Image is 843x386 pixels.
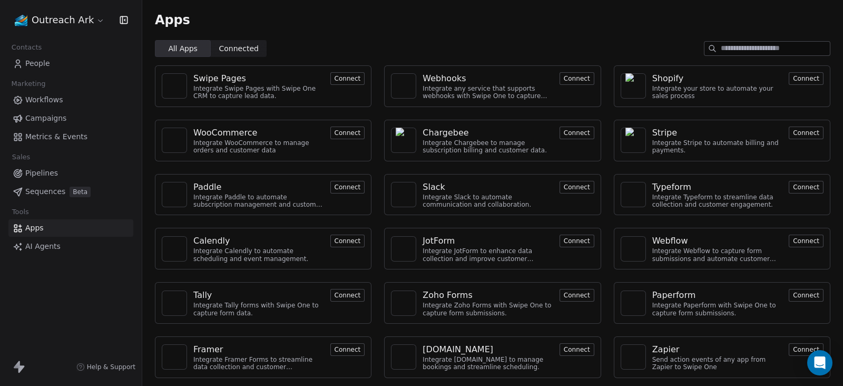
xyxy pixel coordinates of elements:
a: NA [391,344,416,370]
a: Chargebee [423,127,553,139]
img: NA [166,344,182,370]
span: Campaigns [25,113,66,124]
a: Connect [330,128,365,138]
a: [DOMAIN_NAME] [423,343,553,356]
a: Connect [789,290,824,300]
a: NA [162,73,187,99]
button: Connect [789,235,824,247]
a: Connect [789,128,824,138]
span: Sequences [25,186,65,197]
span: Metrics & Events [25,131,87,142]
a: NA [621,128,646,153]
button: Connect [560,127,594,139]
a: Connect [560,73,594,83]
span: Tools [7,204,33,220]
a: Tally [193,289,324,302]
div: Integrate [DOMAIN_NAME] to manage bookings and streamline scheduling. [423,356,553,371]
a: Stripe [652,127,783,139]
a: Typeform [652,181,783,194]
a: NA [621,344,646,370]
img: NA [625,291,641,316]
button: Connect [789,181,824,194]
a: Connect [789,236,824,246]
div: Zapier [652,343,680,356]
a: NA [391,291,416,316]
a: Connect [330,236,365,246]
a: NA [621,182,646,207]
div: Tally [193,289,212,302]
button: Connect [789,127,824,139]
div: Integrate your store to automate your sales process [652,85,783,100]
div: Integrate Typeform to streamline data collection and customer engagement. [652,194,783,209]
div: Webhooks [423,72,466,85]
a: AI Agents [8,238,133,255]
button: Outreach Ark [13,11,107,29]
div: Typeform [652,181,691,194]
a: WooCommerce [193,127,324,139]
a: NA [621,291,646,316]
img: NA [625,344,641,370]
a: NA [162,236,187,262]
img: NA [625,182,641,207]
img: Outreach_Ark_Favicon.png [15,14,27,26]
img: NA [166,182,182,207]
div: Integrate any service that supports webhooks with Swipe One to capture and automate data workflows. [423,85,553,100]
div: Swipe Pages [193,72,246,85]
img: NA [396,291,411,316]
div: Integrate Swipe Pages with Swipe One CRM to capture lead data. [193,85,324,100]
img: NA [625,73,641,99]
div: Webflow [652,235,688,247]
a: Connect [330,182,365,192]
button: Connect [789,343,824,356]
a: NA [621,236,646,262]
div: Integrate Tally forms with Swipe One to capture form data. [193,302,324,317]
button: Connect [330,235,365,247]
div: Integrate Calendly to automate scheduling and event management. [193,247,324,263]
a: JotForm [423,235,553,247]
div: Framer [193,343,223,356]
a: NA [391,236,416,262]
a: NA [391,128,416,153]
a: Connect [560,128,594,138]
a: Shopify [652,72,783,85]
div: Stripe [652,127,677,139]
div: WooCommerce [193,127,257,139]
div: Paperform [652,289,696,302]
a: Connect [330,344,365,354]
span: Apps [155,12,190,28]
span: Beta [70,187,91,197]
div: Integrate Webflow to capture form submissions and automate customer engagement. [652,247,783,263]
span: Pipelines [25,168,58,179]
div: Shopify [652,72,684,85]
a: Campaigns [8,110,133,127]
a: Connect [560,182,594,192]
img: NA [396,236,411,262]
a: Apps [8,219,133,237]
a: Paddle [193,181,324,194]
img: NA [166,295,182,311]
div: Integrate Paperform with Swipe One to capture form submissions. [652,302,783,317]
img: NA [166,73,182,99]
a: Webflow [652,235,783,247]
img: NA [625,128,641,153]
div: Open Intercom Messenger [807,350,832,375]
a: Zoho Forms [423,289,553,302]
span: Workflows [25,94,63,105]
button: Connect [560,72,594,85]
a: Framer [193,343,324,356]
img: NA [625,241,641,257]
div: Integrate JotForm to enhance data collection and improve customer engagement. [423,247,553,263]
span: AI Agents [25,241,61,252]
a: NA [391,73,416,99]
a: Connect [789,344,824,354]
div: JotForm [423,235,455,247]
div: Integrate Chargebee to manage subscription billing and customer data. [423,139,553,155]
span: Contacts [7,40,46,55]
a: Slack [423,181,553,194]
button: Connect [330,343,365,356]
a: Connect [560,236,594,246]
img: NA [396,187,411,202]
a: Pipelines [8,165,133,182]
a: Calendly [193,235,324,247]
div: Integrate Stripe to automate billing and payments. [652,139,783,155]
